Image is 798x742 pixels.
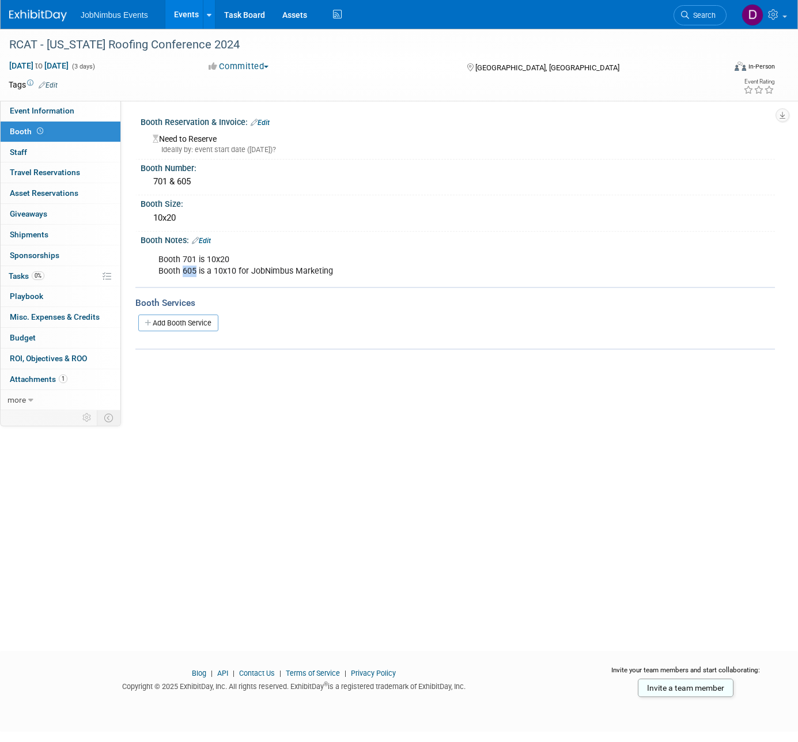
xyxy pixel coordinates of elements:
[1,101,120,121] a: Event Information
[10,209,47,218] span: Giveaways
[138,315,218,331] a: Add Booth Service
[689,11,716,20] span: Search
[33,61,44,70] span: to
[217,669,228,677] a: API
[141,113,775,128] div: Booth Reservation & Invoice:
[97,410,121,425] td: Toggle Event Tabs
[35,127,46,135] span: Booth not reserved yet
[1,245,120,266] a: Sponsorships
[638,679,733,697] a: Invite a team member
[208,669,215,677] span: |
[1,142,120,162] a: Staff
[1,225,120,245] a: Shipments
[9,271,44,281] span: Tasks
[192,669,206,677] a: Blog
[10,106,74,115] span: Event Information
[149,209,766,227] div: 10x20
[10,354,87,363] span: ROI, Objectives & ROO
[135,297,775,309] div: Booth Services
[10,374,67,384] span: Attachments
[239,669,275,677] a: Contact Us
[71,63,95,70] span: (3 days)
[10,188,78,198] span: Asset Reservations
[10,230,48,239] span: Shipments
[1,307,120,327] a: Misc. Expenses & Credits
[150,248,652,283] div: Booth 701 is 10x20 Booth 605 is a 10x10 for JobNimbus Marketing
[32,271,44,280] span: 0%
[475,63,619,72] span: [GEOGRAPHIC_DATA], [GEOGRAPHIC_DATA]
[77,410,97,425] td: Personalize Event Tab Strip
[1,349,120,369] a: ROI, Objectives & ROO
[748,62,775,71] div: In-Person
[81,10,148,20] span: JobNimbus Events
[141,195,775,210] div: Booth Size:
[9,10,67,21] img: ExhibitDay
[1,204,120,224] a: Giveaways
[277,669,284,677] span: |
[230,669,237,677] span: |
[10,291,43,301] span: Playbook
[1,183,120,203] a: Asset Reservations
[141,232,775,247] div: Booth Notes:
[10,312,100,321] span: Misc. Expenses & Credits
[10,251,59,260] span: Sponsorships
[1,162,120,183] a: Travel Reservations
[251,119,270,127] a: Edit
[735,62,746,71] img: Format-Inperson.png
[342,669,349,677] span: |
[324,681,328,687] sup: ®
[743,79,774,85] div: Event Rating
[7,395,26,404] span: more
[205,60,273,73] button: Committed
[351,669,396,677] a: Privacy Policy
[192,237,211,245] a: Edit
[10,147,27,157] span: Staff
[596,665,775,683] div: Invite your team members and start collaborating:
[286,669,340,677] a: Terms of Service
[59,374,67,383] span: 1
[10,168,80,177] span: Travel Reservations
[1,369,120,389] a: Attachments1
[5,35,710,55] div: RCAT - [US_STATE] Roofing Conference 2024
[9,679,579,692] div: Copyright © 2025 ExhibitDay, Inc. All rights reserved. ExhibitDay is a registered trademark of Ex...
[1,328,120,348] a: Budget
[141,160,775,174] div: Booth Number:
[149,130,766,155] div: Need to Reserve
[10,333,36,342] span: Budget
[9,79,58,90] td: Tags
[1,266,120,286] a: Tasks0%
[149,173,766,191] div: 701 & 605
[1,286,120,306] a: Playbook
[9,60,69,71] span: [DATE] [DATE]
[1,390,120,410] a: more
[661,60,775,77] div: Event Format
[674,5,727,25] a: Search
[1,122,120,142] a: Booth
[10,127,46,136] span: Booth
[742,4,763,26] img: Deni Blair
[153,145,766,155] div: Ideally by: event start date ([DATE])?
[39,81,58,89] a: Edit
